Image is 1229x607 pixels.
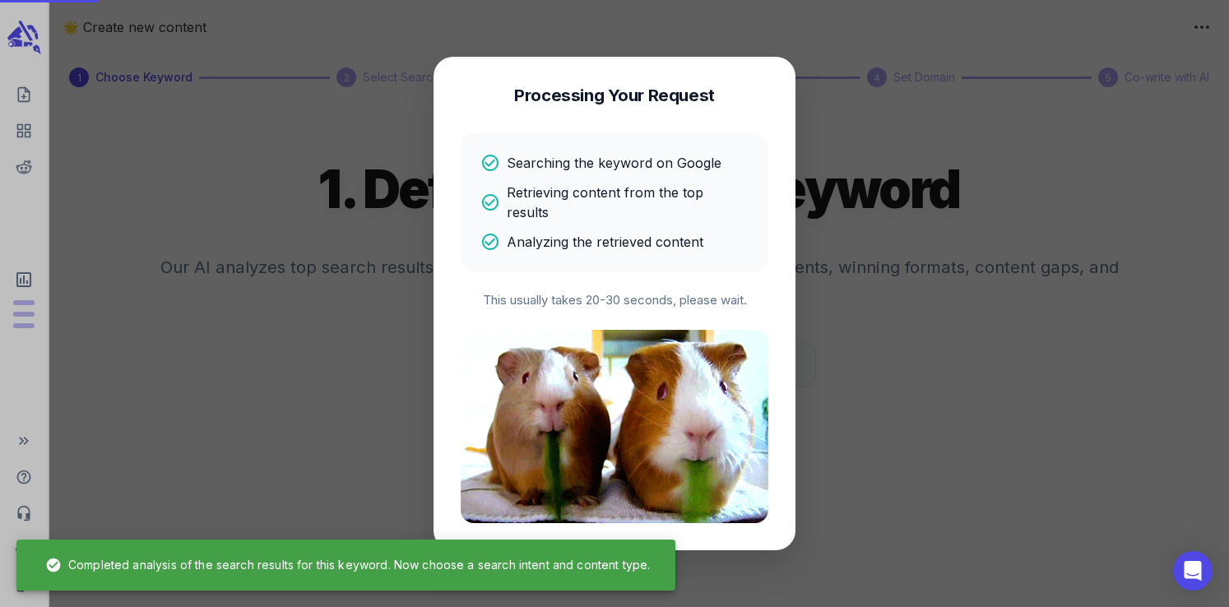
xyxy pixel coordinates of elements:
div: Open Intercom Messenger [1173,551,1213,591]
p: Analyzing the retrieved content [507,232,703,252]
img: Processing animation [461,330,768,523]
p: This usually takes 20-30 seconds, please wait. [461,291,768,310]
div: Completed analysis of the search results for this keyword. Now choose a search intent and content... [33,544,662,586]
h4: Processing Your Request [514,84,715,107]
p: Retrieving content from the top results [507,183,749,222]
p: Searching the keyword on Google [507,153,721,173]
